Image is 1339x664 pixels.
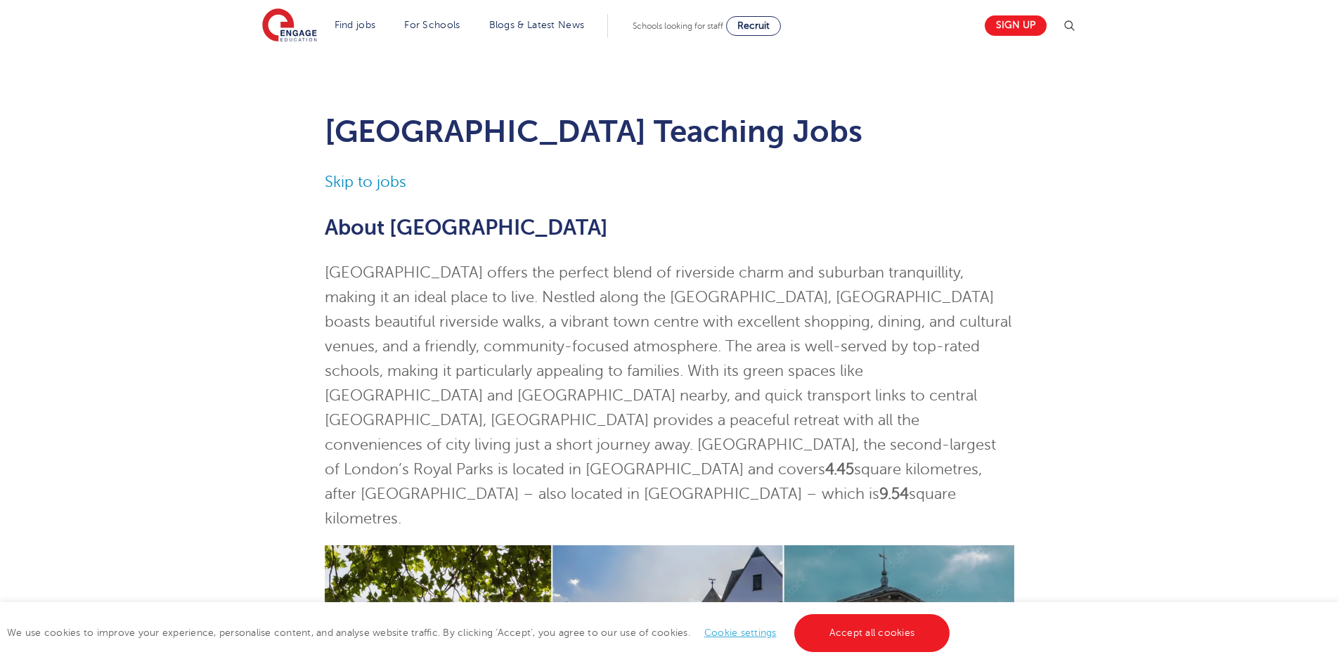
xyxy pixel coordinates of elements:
span: Schools looking for staff [633,21,723,31]
p: [GEOGRAPHIC_DATA] offers the perfect blend of riverside charm and suburban tranquillity, making i... [325,261,1014,531]
h2: About [GEOGRAPHIC_DATA] [325,216,1014,240]
a: Find jobs [335,20,376,30]
a: Recruit [726,16,781,36]
span: We use cookies to improve your experience, personalise content, and analyse website traffic. By c... [7,627,953,638]
a: Cookie settings [704,627,777,638]
img: Engage Education [262,8,317,44]
a: Sign up [985,15,1047,36]
a: Skip to jobs [325,174,406,190]
h1: [GEOGRAPHIC_DATA] Teaching Jobs [325,114,1014,149]
strong: 9.54 [879,486,909,502]
span: Recruit [737,20,770,31]
a: Accept all cookies [794,614,950,652]
strong: 4.45 [825,461,854,478]
a: Blogs & Latest News [489,20,585,30]
a: For Schools [404,20,460,30]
